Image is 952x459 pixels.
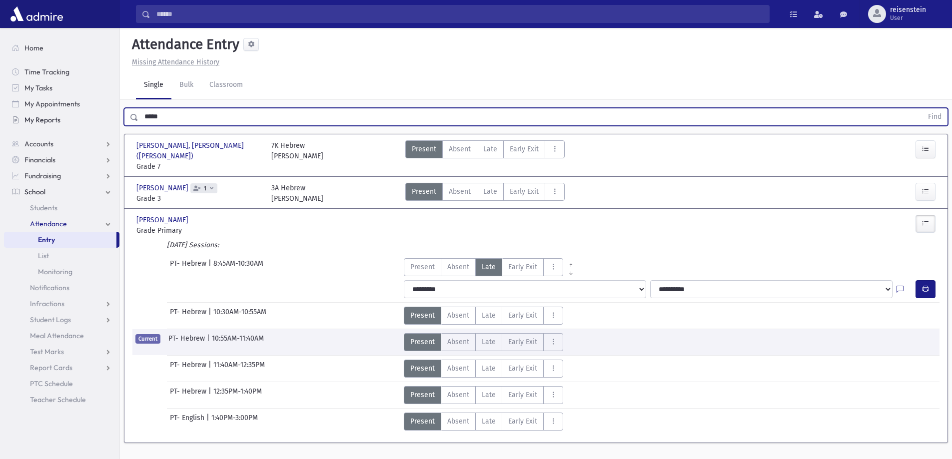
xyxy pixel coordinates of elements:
[170,386,208,404] span: PT- Hebrew
[24,187,45,196] span: School
[30,331,84,340] span: Meal Attendance
[132,58,219,66] u: Missing Attendance History
[482,416,496,427] span: Late
[136,161,261,172] span: Grade 7
[170,413,206,431] span: PT- English
[510,144,539,154] span: Early Exit
[404,386,563,404] div: AttTypes
[213,307,266,325] span: 10:30AM-10:55AM
[212,333,264,351] span: 10:55AM-11:40AM
[410,262,435,272] span: Present
[922,108,948,125] button: Find
[208,360,213,378] span: |
[4,216,119,232] a: Attendance
[201,71,251,99] a: Classroom
[4,280,119,296] a: Notifications
[4,344,119,360] a: Test Marks
[508,363,537,374] span: Early Exit
[482,262,496,272] span: Late
[150,5,769,23] input: Search
[170,307,208,325] span: PT- Hebrew
[412,186,436,197] span: Present
[449,186,471,197] span: Absent
[4,40,119,56] a: Home
[508,390,537,400] span: Early Exit
[4,232,116,248] a: Entry
[24,67,69,76] span: Time Tracking
[30,363,72,372] span: Report Cards
[510,186,539,197] span: Early Exit
[508,416,537,427] span: Early Exit
[170,360,208,378] span: PT- Hebrew
[202,185,208,192] span: 1
[213,258,263,276] span: 8:45AM-10:30AM
[24,171,61,180] span: Fundraising
[890,14,926,22] span: User
[30,203,57,212] span: Students
[8,4,65,24] img: AdmirePro
[4,264,119,280] a: Monitoring
[404,360,563,378] div: AttTypes
[412,144,436,154] span: Present
[482,363,496,374] span: Late
[135,334,160,344] span: Current
[482,310,496,321] span: Late
[38,251,49,260] span: List
[483,144,497,154] span: Late
[38,235,55,244] span: Entry
[24,83,52,92] span: My Tasks
[508,337,537,347] span: Early Exit
[405,140,565,172] div: AttTypes
[4,64,119,80] a: Time Tracking
[208,258,213,276] span: |
[207,333,212,351] span: |
[4,360,119,376] a: Report Cards
[30,347,64,356] span: Test Marks
[483,186,497,197] span: Late
[4,184,119,200] a: School
[168,333,207,351] span: PT- Hebrew
[508,310,537,321] span: Early Exit
[136,193,261,204] span: Grade 3
[404,307,563,325] div: AttTypes
[167,241,219,249] i: [DATE] Sessions:
[4,328,119,344] a: Meal Attendance
[482,390,496,400] span: Late
[30,283,69,292] span: Notifications
[4,168,119,184] a: Fundraising
[4,296,119,312] a: Infractions
[271,140,323,172] div: 7K Hebrew [PERSON_NAME]
[211,413,258,431] span: 1:40PM-3:00PM
[563,258,579,266] a: All Prior
[4,96,119,112] a: My Appointments
[30,299,64,308] span: Infractions
[38,267,72,276] span: Monitoring
[404,333,563,351] div: AttTypes
[4,312,119,328] a: Student Logs
[404,413,563,431] div: AttTypes
[208,307,213,325] span: |
[24,139,53,148] span: Accounts
[24,115,60,124] span: My Reports
[24,99,80,108] span: My Appointments
[410,390,435,400] span: Present
[447,262,469,272] span: Absent
[447,416,469,427] span: Absent
[128,58,219,66] a: Missing Attendance History
[136,215,190,225] span: [PERSON_NAME]
[170,258,208,276] span: PT- Hebrew
[4,152,119,168] a: Financials
[4,392,119,408] a: Teacher Schedule
[410,310,435,321] span: Present
[563,266,579,274] a: All Later
[447,310,469,321] span: Absent
[136,225,261,236] span: Grade Primary
[24,43,43,52] span: Home
[4,376,119,392] a: PTC Schedule
[213,360,265,378] span: 11:40AM-12:35PM
[136,183,190,193] span: [PERSON_NAME]
[128,36,239,53] h5: Attendance Entry
[30,395,86,404] span: Teacher Schedule
[213,386,262,404] span: 12:35PM-1:40PM
[136,71,171,99] a: Single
